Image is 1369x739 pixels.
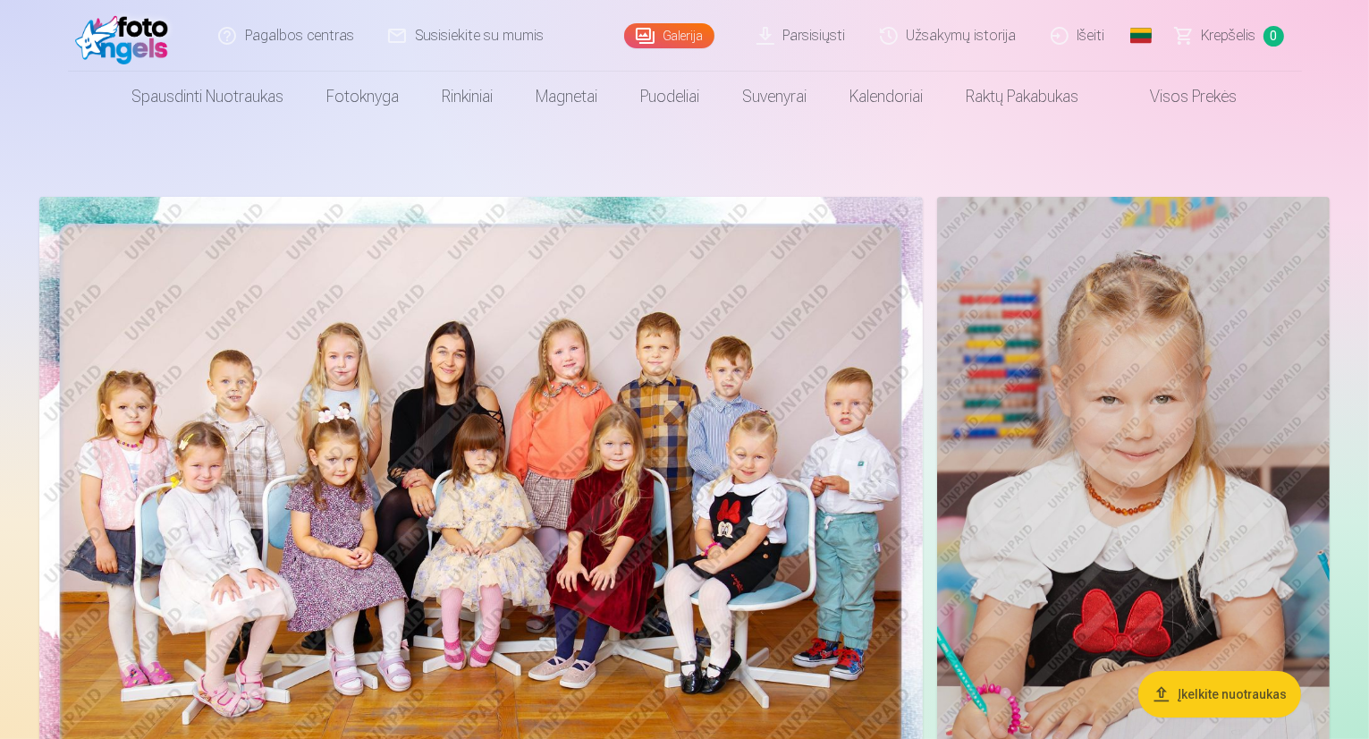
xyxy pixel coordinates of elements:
[1138,671,1301,718] button: Įkelkite nuotraukas
[624,23,714,48] a: Galerija
[1202,25,1256,47] span: Krepšelis
[829,72,945,122] a: Kalendoriai
[111,72,306,122] a: Spausdinti nuotraukas
[945,72,1101,122] a: Raktų pakabukas
[1101,72,1259,122] a: Visos prekės
[722,72,829,122] a: Suvenyrai
[306,72,421,122] a: Fotoknyga
[421,72,515,122] a: Rinkiniai
[620,72,722,122] a: Puodeliai
[75,7,178,64] img: /fa2
[515,72,620,122] a: Magnetai
[1263,26,1284,47] span: 0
